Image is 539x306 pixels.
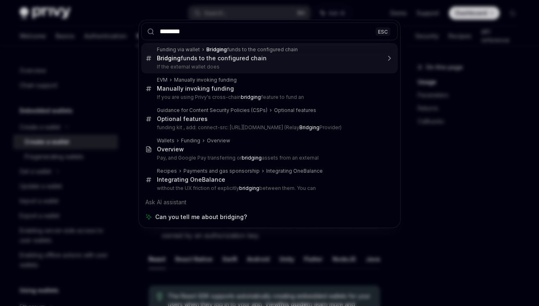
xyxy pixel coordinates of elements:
b: Bridging [299,124,319,130]
div: Overview [207,137,230,144]
p: If the external wallet does [157,64,380,70]
p: If you are using Privy's cross-chain feature to fund an [157,94,380,100]
div: Ask AI assistant [141,195,398,210]
div: Integrating OneBalance [157,176,225,183]
div: Manually invoking funding [157,85,234,92]
b: Bridging [206,46,227,53]
div: Optional features [274,107,316,114]
span: Can you tell me about bridging? [155,213,247,221]
div: Funding [181,137,200,144]
div: Payments and gas sponsorship [183,168,260,174]
b: bridging [239,185,259,191]
div: funds to the configured chain [206,46,298,53]
p: Pay, and Google Pay transferring or assets from an external [157,155,380,161]
div: Overview [157,146,184,153]
div: Guidance for Content Security Policies (CSPs) [157,107,267,114]
b: bridging [242,155,262,161]
div: funds to the configured chain [157,55,267,62]
b: bridging [241,94,261,100]
p: without the UX friction of explicitly between them. You can [157,185,380,192]
p: funding kit , add: connect-src: [URL][DOMAIN_NAME] (Relay Provider) [157,124,380,131]
div: Manually invoking funding [174,77,237,83]
div: ESC [376,27,390,36]
div: Optional features [157,115,208,123]
div: Wallets [157,137,174,144]
div: Integrating OneBalance [266,168,323,174]
div: EVM [157,77,168,83]
div: Funding via wallet [157,46,200,53]
b: Bridging [157,55,181,62]
div: Recipes [157,168,177,174]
